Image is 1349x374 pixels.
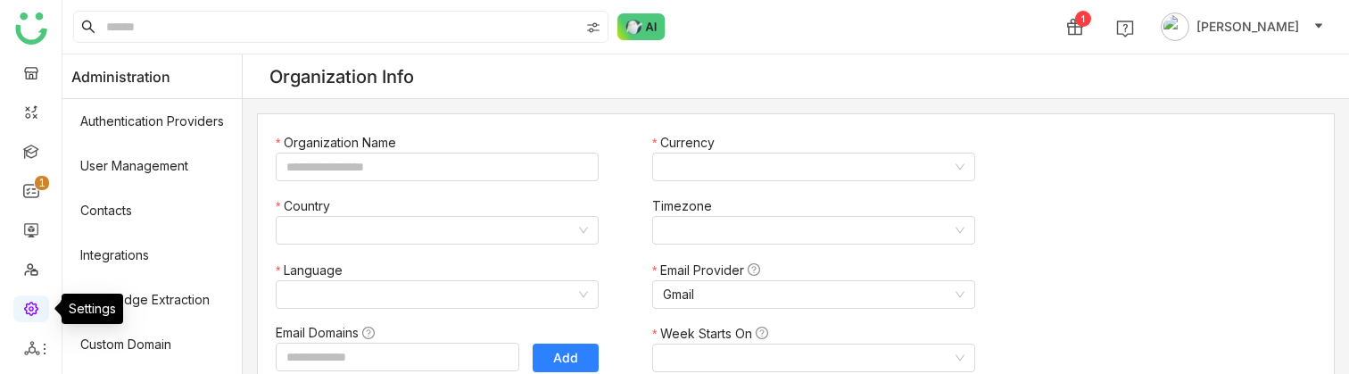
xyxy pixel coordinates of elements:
a: Authentication Providers [62,99,242,144]
label: Timezone [652,196,721,216]
img: avatar [1161,12,1189,41]
label: Organization Name [276,133,405,153]
p: 1 [38,174,46,192]
img: logo [15,12,47,45]
span: Administration [71,54,170,99]
a: Contacts [62,188,242,233]
span: Add [553,349,578,367]
label: Email Domains [276,323,384,343]
div: Settings [62,294,123,324]
label: Week Starts On [652,324,777,344]
a: Integrations [62,233,242,278]
label: Currency [652,133,724,153]
label: Country [276,196,339,216]
a: Knowledge Extraction [62,278,242,322]
label: Email Provider [652,261,769,280]
img: help.svg [1116,20,1134,37]
nz-select-item: Gmail [663,281,964,308]
nz-badge-sup: 1 [35,176,49,190]
div: Organization Info [269,66,414,87]
a: User Management [62,144,242,188]
span: [PERSON_NAME] [1196,17,1299,37]
button: Add [533,344,599,372]
div: 1 [1075,11,1091,27]
button: [PERSON_NAME] [1157,12,1328,41]
img: ask-buddy-normal.svg [617,13,666,40]
label: Language [276,261,352,280]
a: Custom Domain [62,322,242,367]
img: search-type.svg [586,21,600,35]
